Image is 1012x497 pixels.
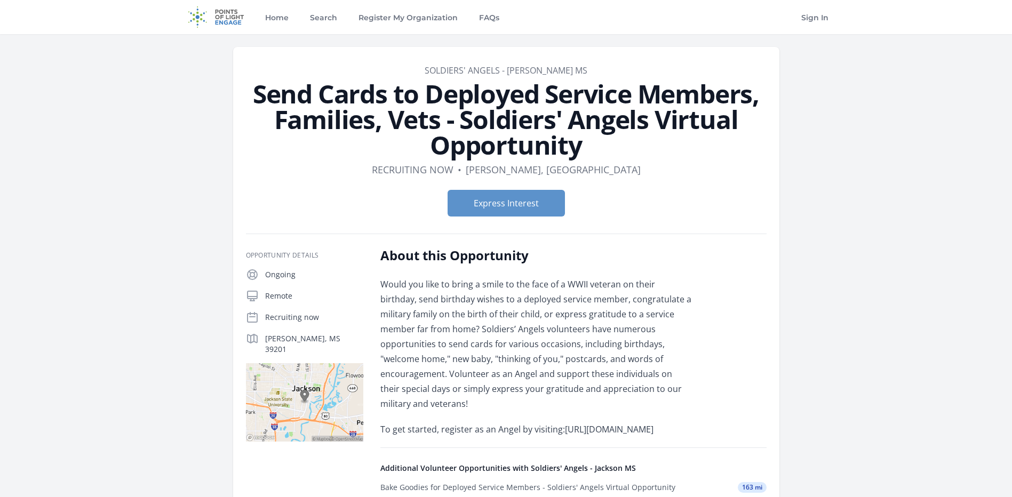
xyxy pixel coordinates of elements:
span: To get started, register as an Angel by visiting: [380,423,565,435]
h4: Additional Volunteer Opportunities with Soldiers' Angels - Jackson MS [380,463,767,474]
span: Would you like to bring a smile to the face of a WWII veteran on their birthday, send birthday wi... [380,278,691,410]
a: Soldiers' Angels - [PERSON_NAME] MS [425,65,587,76]
span: 163 mi [738,482,767,493]
dd: Recruiting now [372,162,453,177]
p: Recruiting now [265,312,363,323]
dd: [PERSON_NAME], [GEOGRAPHIC_DATA] [466,162,641,177]
p: Ongoing [265,269,363,280]
div: Bake Goodies for Deployed Service Members - Soldiers' Angels Virtual Opportunity [380,482,675,493]
h3: Opportunity Details [246,251,363,260]
button: Express Interest [448,190,565,217]
h1: Send Cards to Deployed Service Members, Families, Vets - Soldiers' Angels Virtual Opportunity [246,81,767,158]
div: • [458,162,461,177]
img: Map [246,363,363,442]
h2: About this Opportunity [380,247,692,264]
p: [PERSON_NAME], MS 39201 [265,333,363,355]
span: [URL][DOMAIN_NAME] [565,423,654,435]
p: Remote [265,291,363,301]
